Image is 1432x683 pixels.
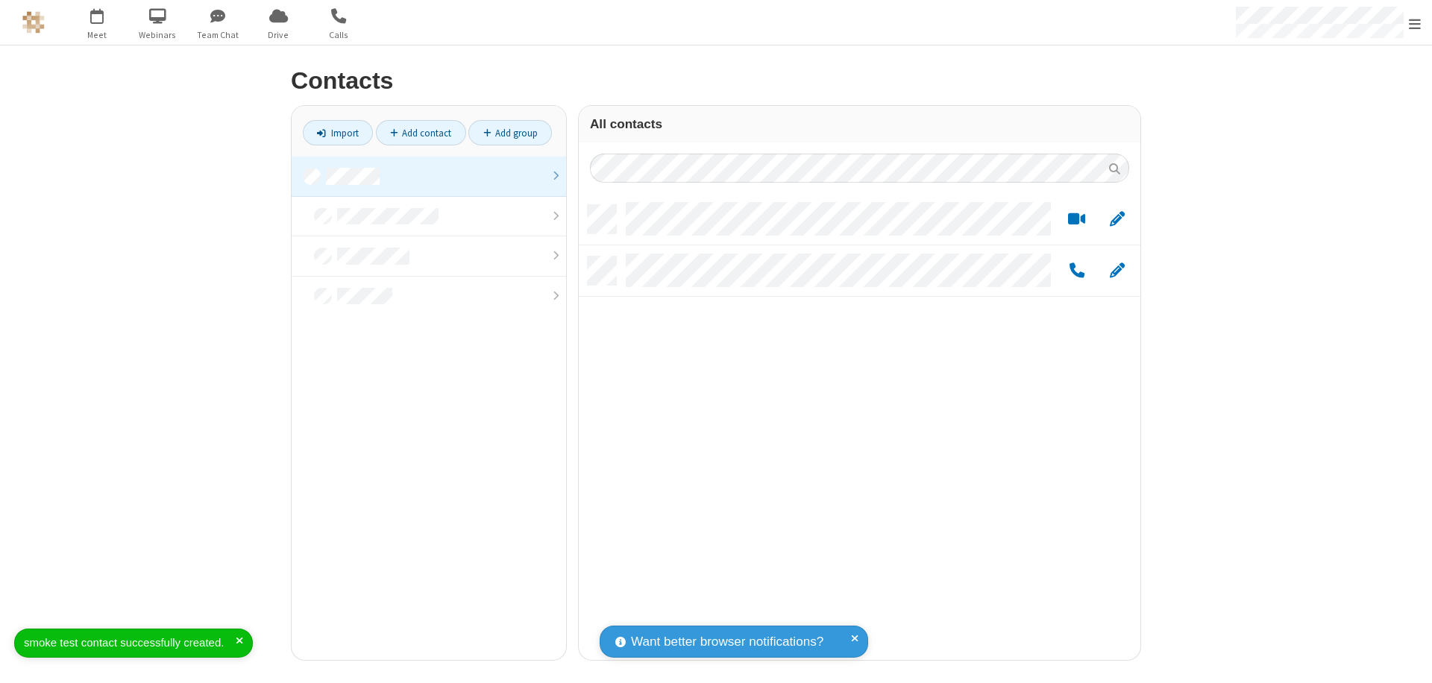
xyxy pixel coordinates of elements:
h2: Contacts [291,68,1141,94]
span: Meet [69,28,125,42]
span: Want better browser notifications? [631,632,823,652]
button: Start a video meeting [1062,210,1091,229]
div: smoke test contact successfully created. [24,635,236,652]
span: Calls [311,28,367,42]
a: Add contact [376,120,466,145]
button: Edit [1102,262,1131,280]
a: Import [303,120,373,145]
span: Webinars [130,28,186,42]
button: Edit [1102,210,1131,229]
img: QA Selenium DO NOT DELETE OR CHANGE [22,11,45,34]
div: grid [579,194,1140,660]
a: Add group [468,120,552,145]
iframe: Chat [1395,644,1421,673]
span: Team Chat [190,28,246,42]
h3: All contacts [590,117,1129,131]
button: Call by phone [1062,262,1091,280]
span: Drive [251,28,307,42]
